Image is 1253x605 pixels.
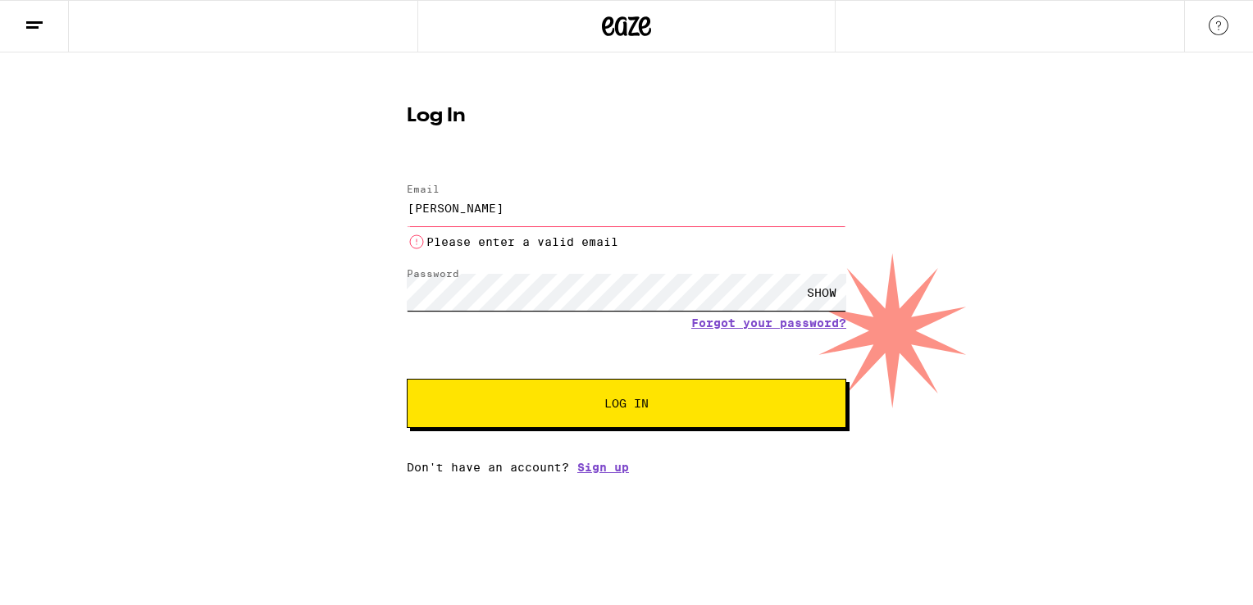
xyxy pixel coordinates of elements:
button: Log In [407,379,846,428]
a: Forgot your password? [691,316,846,330]
span: Log In [604,398,649,409]
span: Hi. Need any help? [10,11,118,25]
li: Please enter a valid email [407,232,846,252]
div: SHOW [797,274,846,311]
a: Sign up [577,461,629,474]
label: Password [407,268,459,279]
label: Email [407,184,440,194]
div: Don't have an account? [407,461,846,474]
h1: Log In [407,107,846,126]
input: Email [407,189,846,226]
